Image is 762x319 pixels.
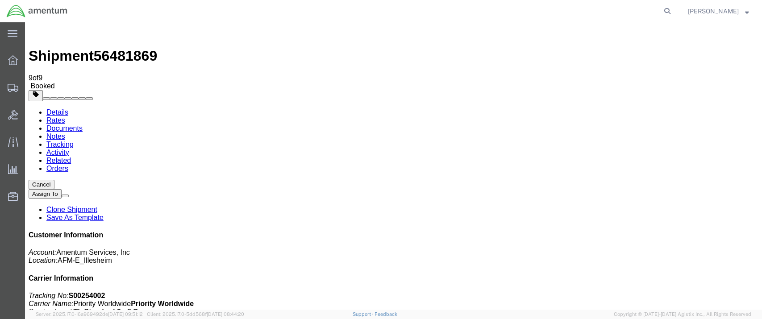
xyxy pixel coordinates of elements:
a: Support [352,311,375,317]
a: Feedback [375,311,397,317]
img: logo [6,4,68,18]
span: Client: 2025.17.0-5dd568f [147,311,244,317]
button: [PERSON_NAME] [687,6,750,17]
span: [DATE] 09:51:12 [108,311,143,317]
iframe: FS Legacy Container [25,22,762,310]
span: [DATE] 08:44:20 [207,311,244,317]
span: Copyright © [DATE]-[DATE] Agistix Inc., All Rights Reserved [614,311,751,318]
span: Sammuel Ball [688,6,739,16]
span: Server: 2025.17.0-16a969492de [36,311,143,317]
